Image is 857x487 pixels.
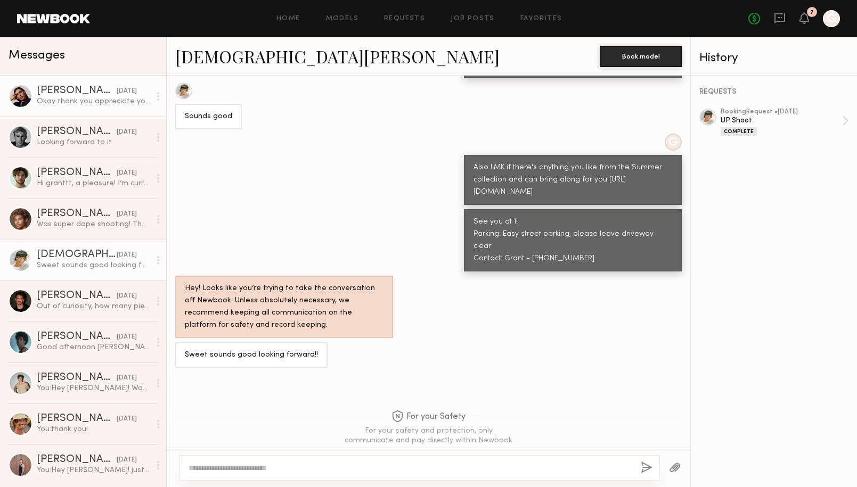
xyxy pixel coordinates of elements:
a: [DEMOGRAPHIC_DATA][PERSON_NAME] [175,45,500,68]
div: Looking forward to it [37,137,150,147]
div: [PERSON_NAME] [37,209,117,219]
div: [PERSON_NAME] [37,127,117,137]
a: Job Posts [451,15,495,22]
div: [PERSON_NAME] [37,455,117,465]
div: UP Shoot [721,115,842,126]
div: [DATE] [117,455,137,465]
a: bookingRequest •[DATE]UP ShootComplete [721,109,848,136]
div: Hi granttt, a pleasure! I’m currently planning to go to [GEOGRAPHIC_DATA] to do some work next month [37,178,150,188]
div: See you at 1! Parking: Easy street parking, please leave driveway clear Contact: Grant - [PHONE_N... [474,216,672,265]
a: Favorites [520,15,562,22]
div: [DATE] [117,86,137,96]
span: For your Safety [391,410,466,424]
div: [PERSON_NAME] [37,291,117,301]
div: Good afternoon [PERSON_NAME], thank you for reaching out. I am impressed by the vintage designs o... [37,342,150,352]
div: You: thank you! [37,424,150,434]
a: G [823,10,840,27]
div: 7 [810,10,814,15]
a: Book model [600,51,682,60]
div: For your safety and protection, only communicate and pay directly within Newbook [344,426,514,445]
div: REQUESTS [699,88,848,96]
div: [DATE] [117,373,137,383]
div: Hey! Looks like you’re trying to take the conversation off Newbook. Unless absolutely necessary, ... [185,283,383,332]
div: [DATE] [117,332,137,342]
div: [DATE] [117,168,137,178]
button: Book model [600,46,682,67]
div: [DATE] [117,127,137,137]
div: Was super dope shooting! Thanks for having me! [37,219,150,229]
div: [PERSON_NAME] [37,168,117,178]
div: Sounds good [185,111,232,123]
a: Home [276,15,300,22]
div: History [699,52,848,64]
div: You: Hey [PERSON_NAME]! Wanted to send you some Summer pieces, pinged you on i g . LMK! [37,383,150,393]
div: [DATE] [117,250,137,260]
div: You: Hey [PERSON_NAME]! just checking in on this? [37,465,150,475]
a: Models [326,15,358,22]
div: Complete [721,127,757,136]
div: [DEMOGRAPHIC_DATA][PERSON_NAME] [37,250,117,260]
div: Out of curiosity, how many pieces would you be gifting? [37,301,150,311]
a: Requests [384,15,425,22]
div: Okay thank you appreciate you guys. I Confirmed the booking :) [37,96,150,106]
div: booking Request • [DATE] [721,109,842,115]
div: Sweet sounds good looking forward!! [185,349,318,361]
div: [PERSON_NAME] [37,373,117,383]
div: [DATE] [117,291,137,301]
div: [PERSON_NAME] [37,414,117,424]
div: [PERSON_NAME] [37,332,117,342]
div: [DATE] [117,209,137,219]
div: Also LMK if there's anything you like from the Summer collection and can bring along for you [URL... [474,162,672,199]
div: [PERSON_NAME] [37,86,117,96]
div: Sweet sounds good looking forward!! [37,260,150,270]
span: Messages [9,49,65,62]
div: [DATE] [117,414,137,424]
